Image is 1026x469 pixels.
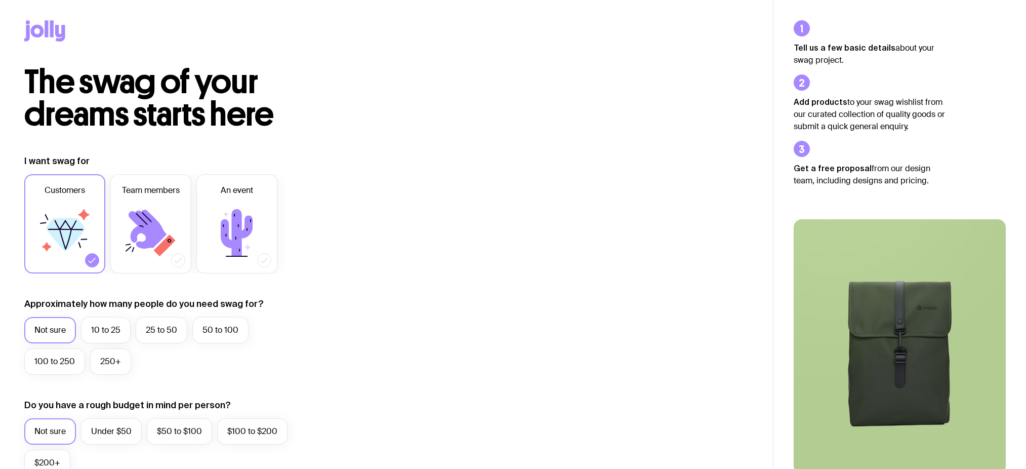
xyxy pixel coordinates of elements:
[192,317,249,343] label: 50 to 100
[81,418,142,445] label: Under $50
[81,317,131,343] label: 10 to 25
[45,184,85,197] span: Customers
[24,62,274,134] span: The swag of your dreams starts here
[794,42,946,66] p: about your swag project.
[794,96,946,133] p: to your swag wishlist from our curated collection of quality goods or submit a quick general enqu...
[217,418,288,445] label: $100 to $200
[794,164,872,173] strong: Get a free proposal
[24,399,231,411] label: Do you have a rough budget in mind per person?
[794,162,946,187] p: from our design team, including designs and pricing.
[24,418,76,445] label: Not sure
[24,348,85,375] label: 100 to 250
[122,184,180,197] span: Team members
[90,348,131,375] label: 250+
[794,43,895,52] strong: Tell us a few basic details
[24,298,264,310] label: Approximately how many people do you need swag for?
[794,97,847,106] strong: Add products
[136,317,187,343] label: 25 to 50
[24,317,76,343] label: Not sure
[24,155,90,167] label: I want swag for
[147,418,212,445] label: $50 to $100
[221,184,253,197] span: An event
